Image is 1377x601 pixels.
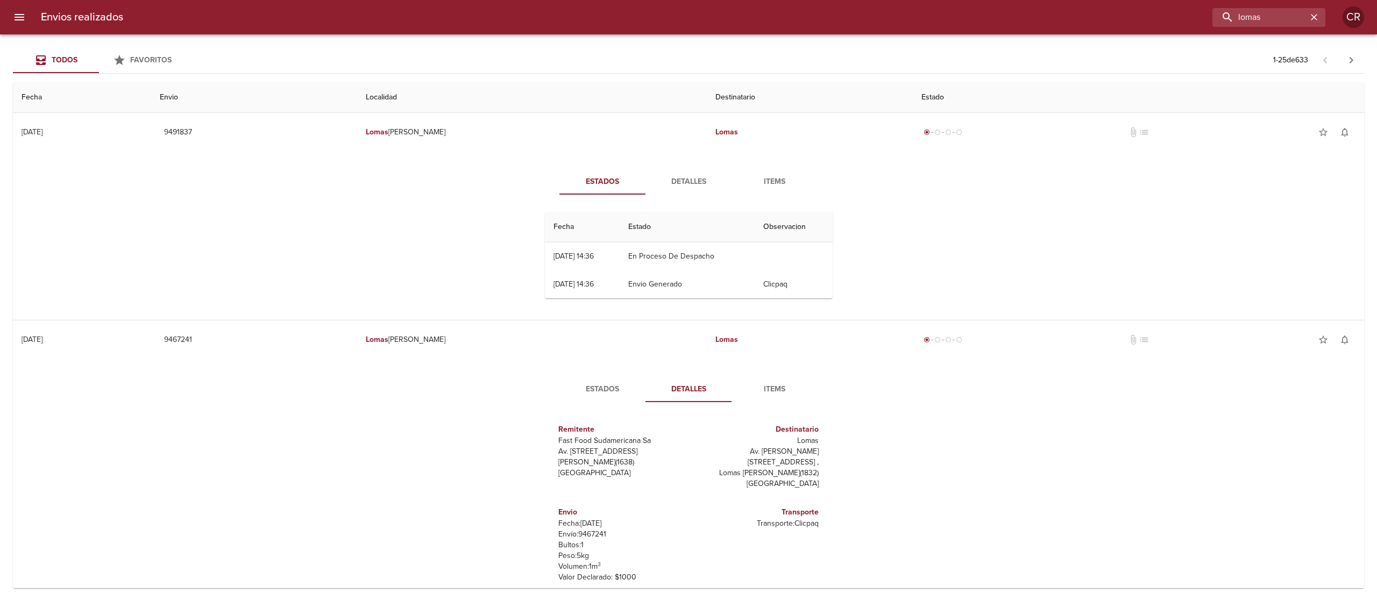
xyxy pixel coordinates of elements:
div: Generado [921,127,964,138]
h6: Destinatario [693,424,819,435]
span: radio_button_unchecked [945,129,952,135]
p: Valor Declarado: $ 1000 [558,572,684,583]
th: Destinatario [707,82,913,113]
p: Av. [STREET_ADDRESS] [558,446,684,457]
table: Tabla de seguimiento [545,212,833,298]
h6: Transporte [693,506,819,518]
p: Envío: 9467241 [558,529,684,540]
span: Detalles [652,175,725,189]
span: notifications_none [1339,334,1350,345]
th: Fecha [13,82,151,113]
h6: Envios realizados [41,9,123,26]
button: 9467241 [160,330,196,350]
span: No tiene pedido asociado [1139,334,1149,345]
span: Detalles [652,383,725,396]
p: Volumen: 1 m [558,561,684,572]
div: Abrir información de usuario [1343,6,1364,28]
div: Tabs Envios [13,47,185,73]
span: Estados [566,175,639,189]
span: Todos [52,55,77,65]
p: [PERSON_NAME] ( 1638 ) [558,457,684,468]
p: Lomas [PERSON_NAME] ( 1832 ) [693,468,819,478]
span: radio_button_unchecked [934,129,941,135]
span: radio_button_unchecked [945,337,952,343]
td: Envio Generado [620,270,755,298]
span: Pagina siguiente [1338,47,1364,73]
th: Estado [913,82,1364,113]
div: [DATE] [22,127,42,137]
span: star_border [1318,127,1329,138]
p: Transporte: Clicpaq [693,518,819,529]
p: Bultos: 1 [558,540,684,550]
div: Tabs detalle de guia [559,376,818,402]
span: Favoritos [130,55,172,65]
em: Lomas [715,127,738,137]
span: Items [738,383,811,396]
th: Localidad [357,82,707,113]
div: CR [1343,6,1364,28]
div: [DATE] [22,335,42,344]
em: Lomas [715,335,738,344]
span: 9467241 [164,333,192,347]
span: No tiene documentos adjuntos [1128,127,1139,138]
span: radio_button_checked [924,129,930,135]
h6: Envio [558,506,684,518]
span: 9491837 [164,126,192,139]
button: 9491837 [160,123,196,142]
div: [DATE] 14:36 [553,252,594,261]
th: Observacion [755,212,833,242]
div: [DATE] 14:36 [553,280,594,289]
button: Activar notificaciones [1334,121,1355,143]
p: Peso: 5 kg [558,550,684,561]
div: Generado [921,334,964,345]
button: menu [6,4,32,30]
span: Pagina anterior [1312,54,1338,65]
p: Lomas [693,435,819,446]
th: Estado [620,212,755,242]
span: star_border [1318,334,1329,345]
span: radio_button_unchecked [934,337,941,343]
th: Envio [151,82,357,113]
td: Clicpaq [755,270,833,298]
sup: 3 [598,561,601,568]
input: buscar [1212,8,1307,27]
span: No tiene pedido asociado [1139,127,1149,138]
p: [GEOGRAPHIC_DATA] [693,478,819,489]
span: notifications_none [1339,127,1350,138]
td: [PERSON_NAME] [357,113,707,152]
span: radio_button_unchecked [956,337,962,343]
button: Agregar a favoritos [1312,329,1334,350]
p: [GEOGRAPHIC_DATA] [558,468,684,478]
p: 1 - 25 de 633 [1273,55,1308,66]
em: Lomas [366,127,388,137]
span: radio_button_checked [924,337,930,343]
button: Agregar a favoritos [1312,121,1334,143]
button: Activar notificaciones [1334,329,1355,350]
em: Lomas [366,335,388,344]
span: Items [738,175,811,189]
p: Av. [PERSON_NAME][STREET_ADDRESS] , [693,446,819,468]
p: Fast Food Sudamericana Sa [558,435,684,446]
span: No tiene documentos adjuntos [1128,334,1139,345]
span: Estados [566,383,639,396]
span: radio_button_unchecked [956,129,962,135]
td: En Proceso De Despacho [620,242,755,270]
div: Tabs detalle de guia [559,169,818,195]
td: [PERSON_NAME] [357,320,707,359]
th: Fecha [545,212,620,242]
h6: Remitente [558,424,684,435]
p: Fecha: [DATE] [558,518,684,529]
